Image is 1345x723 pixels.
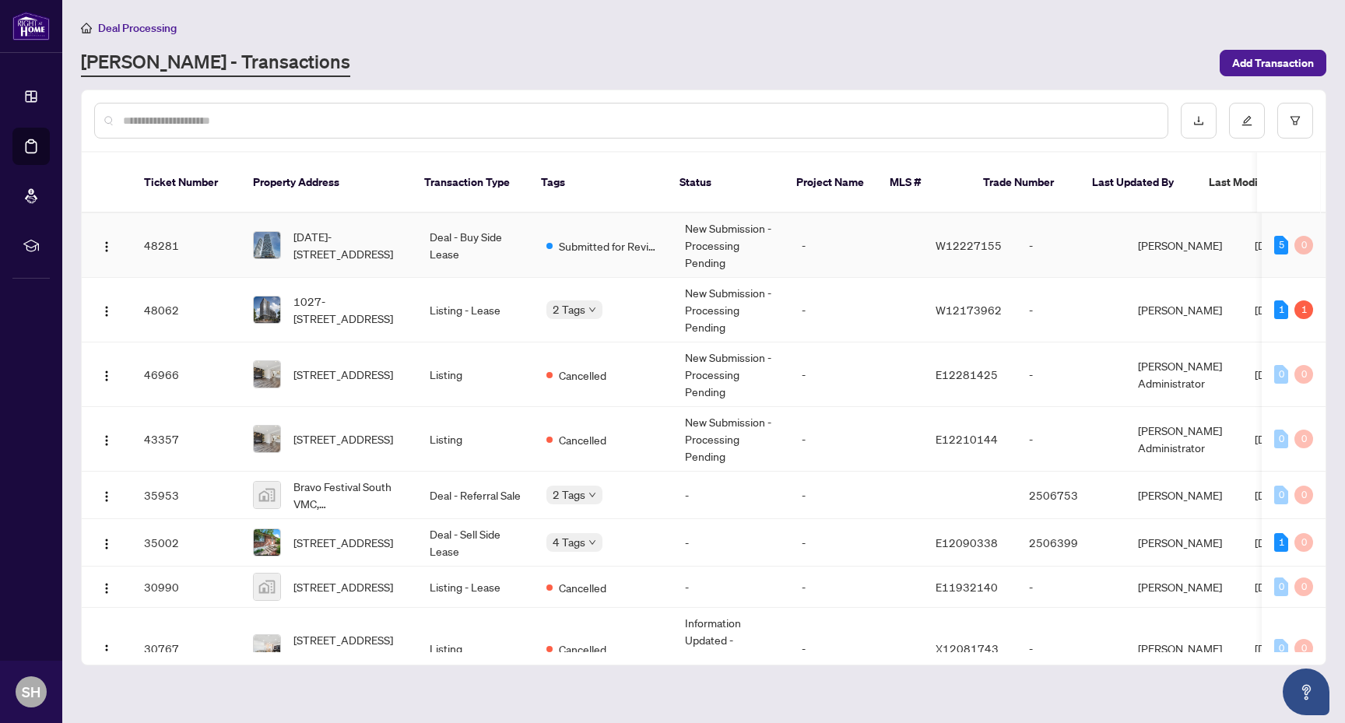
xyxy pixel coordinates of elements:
[254,574,280,600] img: thumbnail-img
[877,153,971,213] th: MLS #
[417,278,534,342] td: Listing - Lease
[672,608,789,690] td: Information Updated - Processing Pending
[100,538,113,550] img: Logo
[936,238,1002,252] span: W12227155
[100,370,113,382] img: Logo
[1126,608,1242,690] td: [PERSON_NAME]
[132,278,241,342] td: 48062
[1126,342,1242,407] td: [PERSON_NAME] Administrator
[1241,115,1252,126] span: edit
[94,483,119,507] button: Logo
[100,434,113,447] img: Logo
[100,490,113,503] img: Logo
[529,153,667,213] th: Tags
[936,303,1002,317] span: W12173962
[1255,238,1289,252] span: [DATE]
[553,486,585,504] span: 2 Tags
[1255,488,1289,502] span: [DATE]
[588,491,596,499] span: down
[1220,50,1326,76] button: Add Transaction
[132,608,241,690] td: 30767
[293,478,405,512] span: Bravo Festival South VMC, [GEOGRAPHIC_DATA], [GEOGRAPHIC_DATA], [GEOGRAPHIC_DATA], [GEOGRAPHIC_DATA]
[254,482,280,508] img: thumbnail-img
[789,608,923,690] td: -
[1274,533,1288,552] div: 1
[789,472,923,519] td: -
[672,567,789,608] td: -
[293,578,393,595] span: [STREET_ADDRESS]
[417,472,534,519] td: Deal - Referral Sale
[1232,51,1314,75] span: Add Transaction
[100,582,113,595] img: Logo
[132,472,241,519] td: 35953
[132,567,241,608] td: 30990
[293,534,393,551] span: [STREET_ADDRESS]
[1255,641,1289,655] span: [DATE]
[132,519,241,567] td: 35002
[667,153,784,213] th: Status
[241,153,412,213] th: Property Address
[1209,174,1304,191] span: Last Modified Date
[971,153,1080,213] th: Trade Number
[94,636,119,661] button: Logo
[254,297,280,323] img: thumbnail-img
[417,567,534,608] td: Listing - Lease
[1294,577,1313,596] div: 0
[1193,115,1204,126] span: download
[1126,407,1242,472] td: [PERSON_NAME] Administrator
[1274,365,1288,384] div: 0
[1274,639,1288,658] div: 0
[94,574,119,599] button: Logo
[1017,407,1126,472] td: -
[1294,639,1313,658] div: 0
[293,631,405,665] span: [STREET_ADDRESS][PERSON_NAME][PERSON_NAME]
[1277,103,1313,139] button: filter
[100,305,113,318] img: Logo
[789,407,923,472] td: -
[559,367,606,384] span: Cancelled
[1126,278,1242,342] td: [PERSON_NAME]
[1126,567,1242,608] td: [PERSON_NAME]
[1017,567,1126,608] td: -
[1274,577,1288,596] div: 0
[559,641,606,658] span: Cancelled
[1255,432,1289,446] span: [DATE]
[100,644,113,656] img: Logo
[1294,533,1313,552] div: 0
[1017,278,1126,342] td: -
[417,342,534,407] td: Listing
[936,432,998,446] span: E12210144
[559,237,660,254] span: Submitted for Review
[1017,472,1126,519] td: 2506753
[12,12,50,40] img: logo
[588,539,596,546] span: down
[94,426,119,451] button: Logo
[132,342,241,407] td: 46966
[936,580,998,594] span: E11932140
[1274,236,1288,254] div: 5
[1255,367,1289,381] span: [DATE]
[672,213,789,278] td: New Submission - Processing Pending
[132,213,241,278] td: 48281
[1229,103,1265,139] button: edit
[1255,580,1289,594] span: [DATE]
[672,278,789,342] td: New Submission - Processing Pending
[1196,153,1336,213] th: Last Modified Date
[1017,213,1126,278] td: -
[1017,608,1126,690] td: -
[412,153,529,213] th: Transaction Type
[1017,342,1126,407] td: -
[936,535,998,549] span: E12090338
[293,228,405,262] span: [DATE]-[STREET_ADDRESS]
[1126,213,1242,278] td: [PERSON_NAME]
[94,530,119,555] button: Logo
[1255,535,1289,549] span: [DATE]
[1274,430,1288,448] div: 0
[254,529,280,556] img: thumbnail-img
[559,579,606,596] span: Cancelled
[1181,103,1217,139] button: download
[936,367,998,381] span: E12281425
[98,21,177,35] span: Deal Processing
[672,407,789,472] td: New Submission - Processing Pending
[100,240,113,253] img: Logo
